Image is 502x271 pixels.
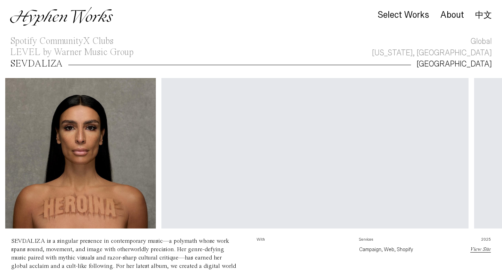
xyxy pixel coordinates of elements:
[257,237,348,245] p: With
[378,11,429,19] a: Select Works
[417,59,492,70] div: [GEOGRAPHIC_DATA]
[161,78,469,232] video: Your browser does not support the video tag.
[440,10,464,20] div: About
[10,59,63,69] div: SEVDALIZA
[471,36,492,47] div: Global
[372,47,492,59] div: [US_STATE], [GEOGRAPHIC_DATA]
[359,245,450,254] p: Campaign, Web, Shopify
[475,11,492,19] a: 中文
[378,10,429,20] div: Select Works
[470,247,491,252] a: View Site
[440,11,464,19] a: About
[10,37,113,46] div: Spotify CommunityX Clubs
[359,237,450,245] p: Services
[10,7,113,26] img: Hyphen Works
[462,237,491,245] p: 2025
[10,48,134,57] div: LEVEL by Warner Music Group
[5,78,156,229] img: aFJ5BLNJEFaPYDhm_SEVDALIZA.jpg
